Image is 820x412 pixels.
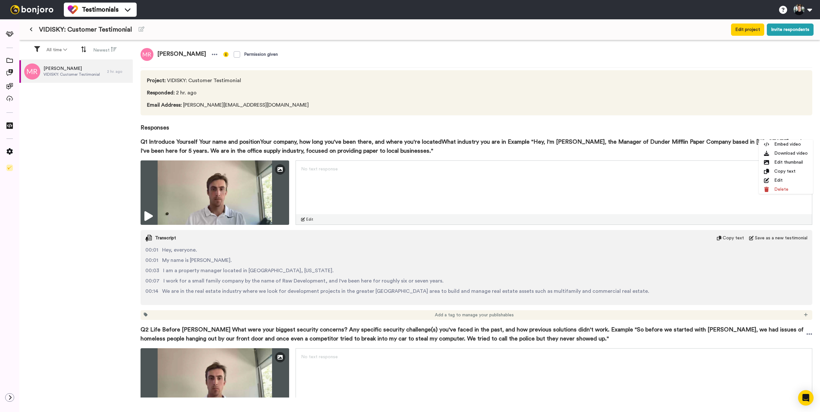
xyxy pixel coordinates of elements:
[6,165,13,171] img: Checklist.svg
[145,267,159,274] span: 00:03
[44,65,100,72] span: [PERSON_NAME]
[162,256,232,264] span: My name is [PERSON_NAME].
[147,78,166,83] span: Project :
[145,256,158,264] span: 00:01
[147,77,348,84] span: VIDISKY: Customer Testimonial
[163,277,444,285] span: I work for a small family company by the name of Raw Development, and I've been here for roughly ...
[24,63,40,80] img: mr.png
[68,5,78,15] img: tm-color.svg
[147,89,348,97] span: 2 hr. ago
[759,167,813,176] li: Copy text
[89,44,121,56] button: Newest
[723,235,744,241] span: Copy text
[755,235,807,241] span: Save as a new testimonial
[306,217,313,222] span: Edit
[145,246,158,254] span: 00:01
[8,5,56,14] img: bj-logo-header-white.svg
[141,160,289,225] img: cfa2604a-2abe-49e1-9f0c-da8ff23b5db2-thumbnail_full-1755815153.jpg
[301,167,338,171] span: No text response
[141,115,812,132] span: Responses
[731,24,764,36] button: Edit project
[145,235,152,241] img: transcript.svg
[141,48,153,61] img: mr.png
[44,72,100,77] span: VIDISKY: Customer Testimonial
[145,287,158,295] span: 00:14
[759,176,813,185] li: Edit
[19,60,133,83] a: [PERSON_NAME]VIDISKY: Customer Testimonial2 hr. ago
[163,267,334,274] span: I am a property manager located in [GEOGRAPHIC_DATA], [US_STATE].
[301,355,338,359] span: No text response
[435,312,514,318] span: Add a tag to manage your publishables
[759,158,813,167] li: Edit thumbnail
[147,101,348,109] span: [PERSON_NAME][EMAIL_ADDRESS][DOMAIN_NAME]
[759,149,813,158] li: Download video
[759,140,813,149] li: Embed video
[43,44,71,56] button: All time
[147,102,182,108] span: Email Address :
[155,235,176,241] span: Transcript
[141,325,806,343] span: Q2 Life Before [PERSON_NAME] What were your biggest security concerns? Any specific security chal...
[162,246,197,254] span: Hey, everyone.
[145,277,160,285] span: 00:07
[107,69,130,74] div: 2 hr. ago
[147,90,175,95] span: Responded :
[767,24,814,36] button: Invite respondents
[798,390,814,406] div: Open Intercom Messenger
[162,287,649,295] span: We are in the real estate industry where we look for development projects in the greater [GEOGRAP...
[153,48,210,61] span: [PERSON_NAME]
[759,185,813,194] li: Delete
[223,52,229,57] img: info-yellow.svg
[82,5,119,14] span: Testimonials
[39,25,132,34] span: VIDISKY: Customer Testimonial
[141,137,805,155] span: Q1 Introduce Yourself Your name and positionYour company, how long you've been there, and where y...
[244,51,278,58] div: Permission given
